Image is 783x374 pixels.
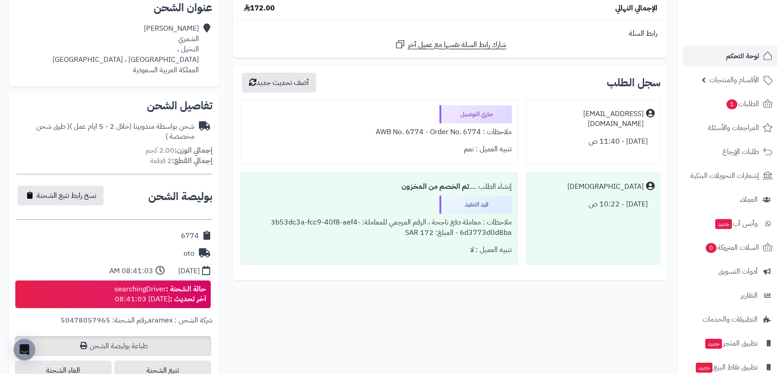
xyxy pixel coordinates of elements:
strong: إجمالي القطع: [172,155,212,166]
span: جديد [705,339,722,349]
a: طباعة بوليصة الشحن [15,336,211,356]
b: تم الخصم من المخزون [401,181,469,192]
span: 1 [726,99,737,109]
h2: عنوان الشحن [16,2,212,13]
div: [PERSON_NAME] الشمري النخيل ، [GEOGRAPHIC_DATA] ، [GEOGRAPHIC_DATA] المملكة العربية السعودية [52,23,199,75]
span: العملاء [740,193,758,206]
a: وآتس آبجديد [683,213,778,234]
a: السلات المتروكة0 [683,237,778,258]
span: تطبيق المتجر [704,337,758,350]
div: [DATE] - 11:40 ص [532,133,655,150]
a: طلبات الإرجاع [683,141,778,163]
a: أدوات التسويق [683,261,778,282]
span: السلات المتروكة [705,241,759,254]
div: ملاحظات : معاملة دفع ناجحة ، الرقم المرجعي للمعاملة: 3b53dc3a-fcc9-40f8-aef4-6d3773d0d8ba - المبل... [246,214,512,242]
span: تطبيق نقاط البيع [695,361,758,374]
span: جديد [696,363,712,373]
span: 0 [706,243,717,253]
div: رابط السلة [237,28,664,39]
div: شحن بواسطة مندوبينا (خلال 2 - 5 ايام عمل ) [16,122,194,142]
span: شركة الشحن : aramex [148,315,212,326]
div: قيد التنفيذ [439,196,512,214]
div: 6774 [181,231,199,241]
span: شارك رابط السلة نفسها مع عميل آخر [408,40,506,50]
a: إشعارات التحويلات البنكية [683,165,778,187]
span: التقارير [741,289,758,302]
span: 172.00 [244,3,275,14]
a: تطبيق المتجرجديد [683,332,778,354]
span: أدوات التسويق [718,265,758,278]
div: Open Intercom Messenger [14,339,35,360]
div: [DEMOGRAPHIC_DATA] [567,182,644,192]
a: لوحة التحكم [683,45,778,67]
div: [DATE] - 10:22 ص [532,196,655,213]
h2: بوليصة الشحن [148,191,212,202]
a: الطلبات1 [683,93,778,115]
span: جديد [715,219,732,229]
a: المراجعات والأسئلة [683,117,778,139]
button: نسخ رابط تتبع الشحنة [18,186,104,206]
span: طلبات الإرجاع [722,145,759,158]
img: logo-2.png [722,23,774,42]
span: الأقسام والمنتجات [709,74,759,86]
small: 2.00 كجم [146,145,212,156]
span: الإجمالي النهائي [615,3,657,14]
span: لوحة التحكم [726,50,759,62]
div: ملاحظات : AWB No. 6774 - Order No. 6774 [246,123,512,141]
h2: تفاصيل الشحن [16,100,212,111]
span: إشعارات التحويلات البنكية [690,169,759,182]
div: إنشاء الطلب .... [246,178,512,196]
div: searchingDriver [DATE] 08:41:03 [114,284,206,305]
div: تنبيه العميل : نعم [246,140,512,158]
div: [DATE] [178,266,200,276]
a: التطبيقات والخدمات [683,309,778,330]
span: نسخ رابط تتبع الشحنة [37,190,96,201]
div: جاري التوصيل [439,105,512,123]
div: oto [184,248,194,259]
span: ( طرق شحن مخصصة ) [36,121,194,142]
div: تنبيه العميل : لا [246,241,512,259]
a: شارك رابط السلة نفسها مع عميل آخر [395,39,506,50]
strong: حالة الشحنة : [166,284,206,295]
small: 2 قطعة [150,155,212,166]
span: التطبيقات والخدمات [703,313,758,326]
span: وآتس آب [714,217,758,230]
span: رقم الشحنة: 50478057965 [61,315,146,326]
button: أضف تحديث جديد [242,73,316,93]
h3: سجل الطلب [607,77,660,88]
div: [EMAIL_ADDRESS][DOMAIN_NAME] [532,109,644,130]
strong: إجمالي الوزن: [175,145,212,156]
a: التقارير [683,285,778,306]
a: العملاء [683,189,778,210]
div: , [16,315,212,336]
div: 08:41:03 AM [109,266,153,276]
span: الطلبات [726,98,759,110]
span: المراجعات والأسئلة [708,122,759,134]
strong: آخر تحديث : [170,294,206,304]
